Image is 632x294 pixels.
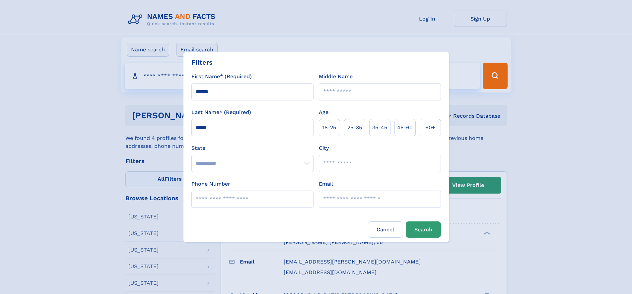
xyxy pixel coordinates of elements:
[191,144,314,152] label: State
[191,108,251,116] label: Last Name* (Required)
[397,124,413,132] span: 45‑60
[191,180,230,188] label: Phone Number
[406,221,441,238] button: Search
[425,124,435,132] span: 60+
[368,221,403,238] label: Cancel
[319,144,329,152] label: City
[191,57,213,67] div: Filters
[347,124,362,132] span: 25‑35
[319,73,353,81] label: Middle Name
[322,124,336,132] span: 18‑25
[319,180,333,188] label: Email
[372,124,387,132] span: 35‑45
[319,108,328,116] label: Age
[191,73,252,81] label: First Name* (Required)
